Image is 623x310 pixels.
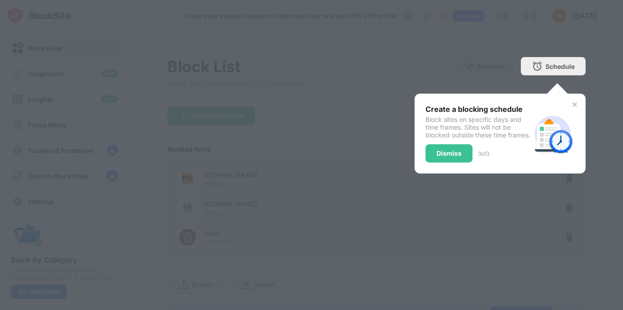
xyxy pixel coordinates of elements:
div: Create a blocking schedule [426,105,531,114]
div: Dismiss [436,150,462,157]
div: 3 of 3 [478,150,489,157]
img: schedule.svg [531,112,575,156]
div: Schedule [545,63,575,70]
div: Block sites on specific days and time frames. Sites will not be blocked outside these time frames. [426,116,531,139]
img: x-button.svg [571,101,578,108]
